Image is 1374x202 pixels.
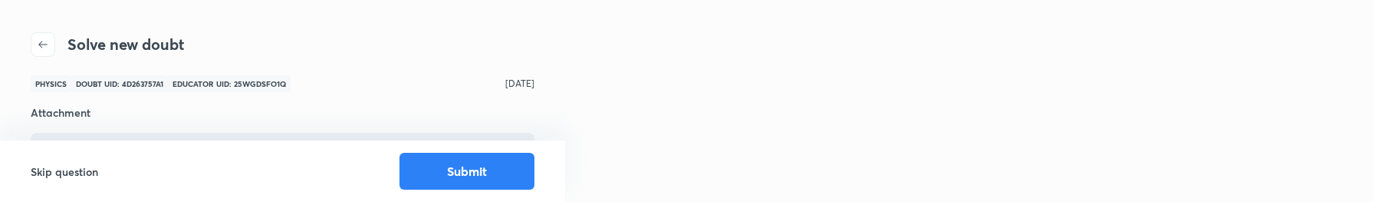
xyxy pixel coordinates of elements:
[71,75,168,92] span: Doubt UID: 4D263757A1
[67,33,184,56] h4: Solve new doubt
[31,104,534,121] h6: Attachment
[505,77,534,91] p: [DATE]
[31,75,71,92] span: Physics
[168,75,291,92] span: Educator UID: 25WGDSFO1Q
[31,164,98,180] h6: Skip question
[399,153,534,190] button: Submit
